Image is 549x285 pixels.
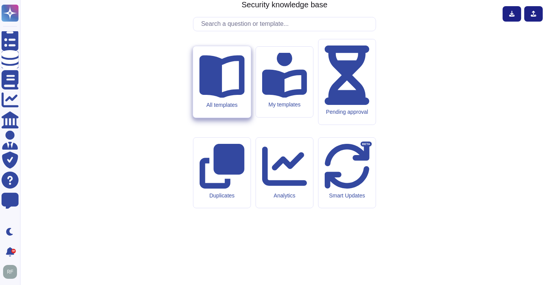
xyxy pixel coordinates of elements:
[325,109,369,115] div: Pending approval
[325,192,369,199] div: Smart Updates
[3,265,17,279] img: user
[200,192,244,199] div: Duplicates
[197,17,376,31] input: Search a question or template...
[199,102,244,108] div: All templates
[361,142,372,147] div: BETA
[11,249,16,253] div: 9+
[2,263,22,280] button: user
[262,192,307,199] div: Analytics
[262,101,307,108] div: My templates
